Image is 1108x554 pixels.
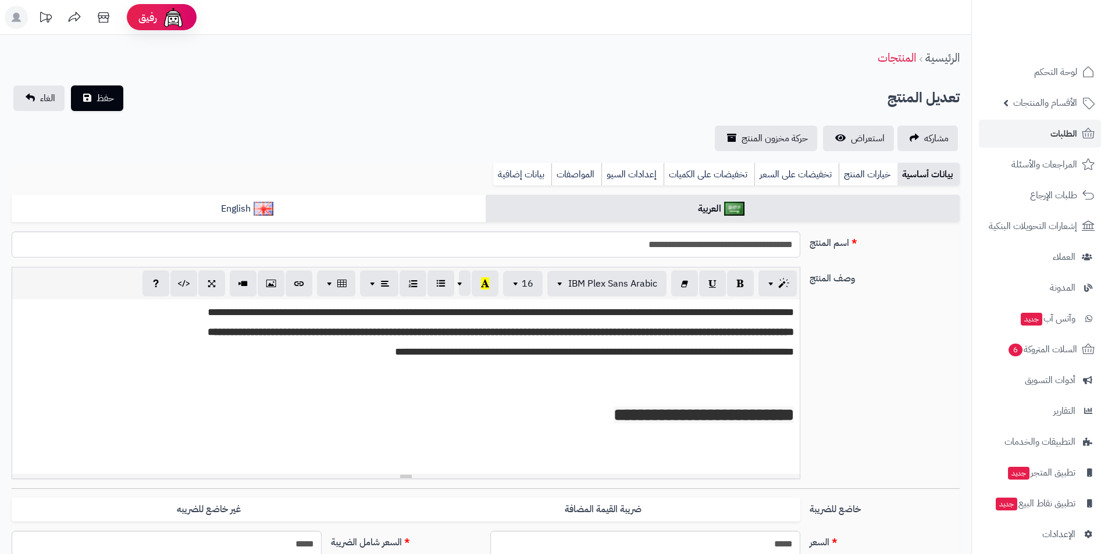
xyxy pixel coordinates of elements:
img: ai-face.png [162,6,185,29]
a: حركة مخزون المنتج [715,126,817,151]
span: تطبيق المتجر [1007,464,1075,481]
label: غير خاضع للضريبه [12,498,406,521]
a: الإعدادات [979,520,1101,548]
span: رفيق [138,10,157,24]
span: إشعارات التحويلات البنكية [989,218,1077,234]
label: ضريبة القيمة المضافة [406,498,800,521]
a: الرئيسية [925,49,960,66]
a: تخفيضات على السعر [754,163,839,186]
span: 6 [1009,344,1023,357]
img: العربية [724,202,744,216]
span: أدوات التسويق [1025,372,1075,388]
a: الغاء [13,85,65,111]
h2: تعديل المنتج [888,86,960,110]
a: المدونة [979,274,1101,302]
a: استعراض [823,126,894,151]
a: العملاء [979,243,1101,271]
a: خيارات المنتج [839,163,897,186]
span: طلبات الإرجاع [1030,187,1077,203]
a: العربية [486,195,960,223]
a: وآتس آبجديد [979,305,1101,333]
span: جديد [1021,313,1042,326]
a: السلات المتروكة6 [979,335,1101,363]
label: اسم المنتج [805,231,964,250]
a: تطبيق المتجرجديد [979,459,1101,487]
a: التقارير [979,397,1101,425]
span: 16 [522,277,533,291]
span: الأقسام والمنتجات [1013,95,1077,111]
img: English [254,202,274,216]
span: جديد [996,498,1017,510]
a: الطلبات [979,120,1101,148]
label: خاضع للضريبة [805,498,964,516]
span: وآتس آب [1020,310,1075,327]
a: المنتجات [878,49,916,66]
span: العملاء [1053,249,1075,265]
a: تطبيق نقاط البيعجديد [979,489,1101,517]
a: إعدادات السيو [601,163,664,186]
span: مشاركه [924,131,949,145]
span: جديد [1008,467,1029,480]
a: المواصفات [551,163,601,186]
span: التقارير [1053,403,1075,419]
a: مشاركه [897,126,958,151]
a: التطبيقات والخدمات [979,428,1101,456]
span: الغاء [40,91,55,105]
span: الإعدادات [1042,526,1075,542]
span: تطبيق نقاط البيع [995,495,1075,512]
button: حفظ [71,85,123,111]
a: إشعارات التحويلات البنكية [979,212,1101,240]
span: التطبيقات والخدمات [1004,434,1075,450]
a: طلبات الإرجاع [979,181,1101,209]
a: أدوات التسويق [979,366,1101,394]
label: السعر شامل الضريبة [326,531,486,549]
a: المراجعات والأسئلة [979,151,1101,178]
label: وصف المنتج [805,267,964,285]
a: تحديثات المنصة [31,6,60,32]
button: 16 [503,271,543,296]
span: المدونة [1050,280,1075,296]
span: لوحة التحكم [1034,64,1077,80]
label: السعر [805,531,964,549]
button: IBM Plex Sans Arabic [547,271,667,296]
span: حركة مخزون المنتج [742,131,808,145]
a: English [12,195,486,223]
a: بيانات أساسية [897,163,960,186]
span: حفظ [97,91,114,105]
span: الطلبات [1050,126,1077,142]
a: تخفيضات على الكميات [664,163,754,186]
span: المراجعات والأسئلة [1011,156,1077,173]
span: IBM Plex Sans Arabic [568,277,657,291]
a: لوحة التحكم [979,58,1101,86]
span: السلات المتروكة [1007,341,1077,358]
img: logo-2.png [1029,9,1097,33]
span: استعراض [851,131,885,145]
a: بيانات إضافية [493,163,551,186]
